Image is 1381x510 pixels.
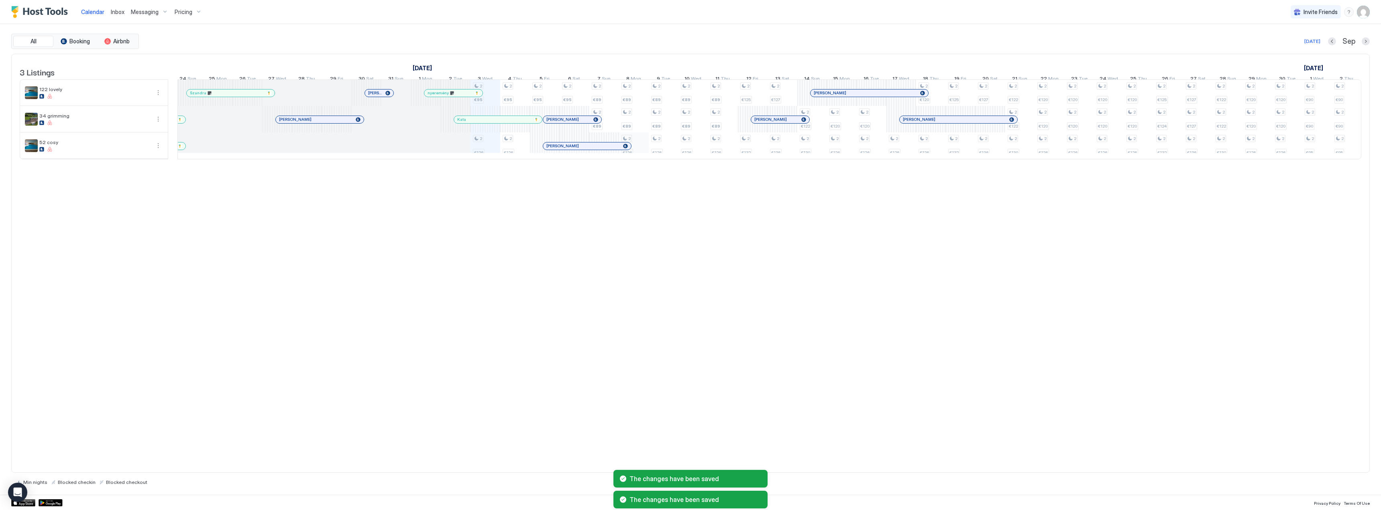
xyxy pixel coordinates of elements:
[860,150,870,155] span: €126
[1039,97,1048,102] span: €120
[55,36,95,47] button: Booking
[661,75,670,84] span: Tue
[1252,136,1255,141] span: 2
[13,36,53,47] button: All
[1163,83,1165,89] span: 2
[1198,75,1206,84] span: Sat
[534,97,542,102] span: €95
[153,141,163,150] div: menu
[1227,75,1236,84] span: Sun
[1012,75,1017,84] span: 21
[982,75,989,84] span: 20
[568,75,571,84] span: 6
[775,75,780,84] span: 13
[153,88,163,98] div: menu
[682,97,690,102] span: €89
[328,74,345,85] a: August 29, 2025
[1217,124,1226,129] span: €122
[593,97,601,102] span: €89
[1014,110,1017,115] span: 2
[658,83,660,89] span: 2
[652,150,662,155] span: €126
[457,117,466,122] span: Kata
[11,6,71,18] a: Host Tools Logo
[1328,37,1336,45] button: Previous month
[1341,110,1344,115] span: 2
[866,136,868,141] span: 2
[1009,124,1018,129] span: €122
[628,136,631,141] span: 2
[113,38,130,45] span: Airbnb
[811,75,820,84] span: Sun
[39,86,150,92] span: 122 lovely
[539,83,542,89] span: 2
[1336,97,1343,102] span: €90
[623,150,632,155] span: €126
[279,117,312,122] span: [PERSON_NAME]
[626,75,629,84] span: 8
[39,113,150,119] span: 34 grimming
[1340,75,1343,84] span: 2
[39,139,150,145] span: 52 cosy
[744,74,760,85] a: September 12, 2025
[1344,75,1353,84] span: Thu
[509,136,512,141] span: 2
[1282,136,1284,141] span: 2
[1039,124,1048,129] span: €120
[929,75,939,84] span: Thu
[268,75,275,84] span: 27
[1130,75,1137,84] span: 25
[338,75,343,84] span: Fri
[890,74,911,85] a: September 17, 2025
[153,88,163,98] button: More options
[177,74,198,85] a: August 24, 2025
[1098,74,1120,85] a: September 24, 2025
[422,75,432,84] span: Mon
[1190,75,1197,84] span: 27
[980,74,1000,85] a: September 20, 2025
[247,75,256,84] span: Tue
[831,150,840,155] span: €126
[839,75,850,84] span: Mon
[207,74,229,85] a: August 25, 2025
[990,75,998,84] span: Sat
[717,110,720,115] span: 2
[773,74,791,85] a: September 13, 2025
[506,74,524,85] a: September 4, 2025
[814,90,846,95] span: [PERSON_NAME]
[1252,83,1255,89] span: 2
[925,136,928,141] span: 2
[896,136,898,141] span: 2
[504,97,512,102] span: €95
[1128,74,1149,85] a: September 25, 2025
[870,75,879,84] span: Tue
[1247,74,1269,85] a: September 29, 2025
[754,117,787,122] span: [PERSON_NAME]
[69,38,90,45] span: Booking
[658,136,660,141] span: 2
[864,75,869,84] span: 16
[1341,83,1344,89] span: 2
[688,83,690,89] span: 2
[712,124,720,129] span: €89
[921,74,941,85] a: September 18, 2025
[721,75,730,84] span: Thu
[782,75,789,84] span: Sat
[395,75,403,84] span: Sun
[631,75,641,84] span: Mon
[1044,136,1047,141] span: 2
[81,8,104,16] a: Calendar
[1104,110,1106,115] span: 2
[807,136,809,141] span: 2
[890,150,899,155] span: €126
[480,136,482,141] span: 2
[1068,97,1078,102] span: €120
[691,75,701,84] span: Wed
[682,150,691,155] span: €126
[682,74,703,85] a: September 10, 2025
[330,75,336,84] span: 29
[899,75,909,84] span: Wed
[1247,97,1256,102] span: €120
[741,150,751,155] span: €132
[1128,97,1137,102] span: €120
